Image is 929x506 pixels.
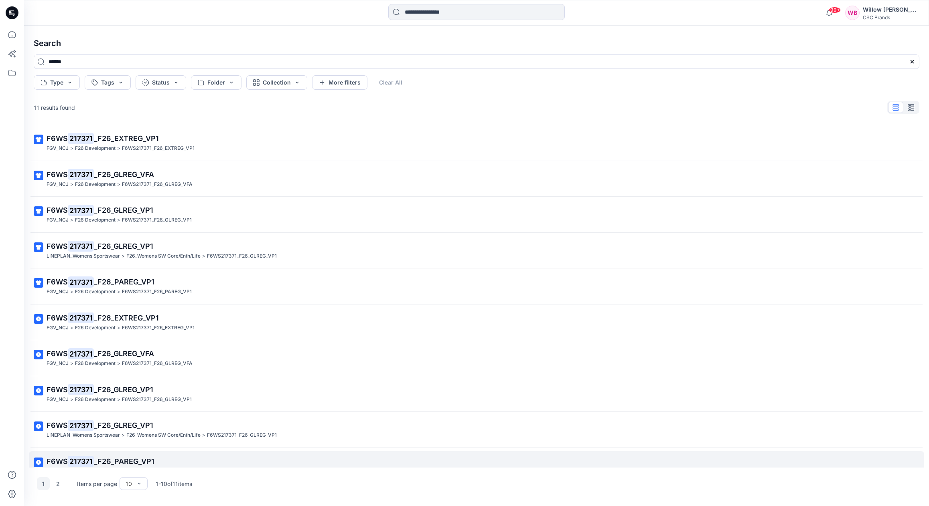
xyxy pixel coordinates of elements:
[94,421,153,429] span: _F26_GLREG_VP1
[75,144,116,153] p: F26 Development
[122,359,193,368] p: F6WS217371_F26_GLREG_VFA
[126,480,132,488] div: 10
[117,324,120,332] p: >
[37,477,50,490] button: 1
[47,252,120,260] p: LINEPLAN_Womens Sportswear
[117,288,120,296] p: >
[47,144,69,153] p: FGV_NCJ
[47,457,68,466] span: F6WS
[122,395,192,404] p: F6WS217371_F26_GLREG_VP1
[117,359,120,368] p: >
[47,170,68,179] span: F6WS
[47,421,68,429] span: F6WS
[29,415,924,444] a: F6WS217371_F26_GLREG_VP1LINEPLAN_Womens Sportswear>F26_Womens SW Core/Enth/Life>F6WS217371_F26_GL...
[70,359,73,368] p: >
[29,308,924,337] a: F6WS217371_F26_EXTREG_VP1FGV_NCJ>F26 Development>F6WS217371_F26_EXTREG_VP1
[117,467,120,476] p: >
[34,103,75,112] p: 11 results found
[75,180,116,189] p: F26 Development
[207,431,277,439] p: F6WS217371_F26_GLREG_VP1
[75,359,116,368] p: F26 Development
[70,288,73,296] p: >
[47,206,68,214] span: F6WS
[122,144,195,153] p: F6WS217371_F26_EXTREG_VP1
[85,75,131,90] button: Tags
[47,395,69,404] p: FGV_NCJ
[68,133,94,144] mark: 217371
[122,216,192,224] p: F6WS217371_F26_GLREG_VP1
[94,206,153,214] span: _F26_GLREG_VP1
[122,252,125,260] p: >
[246,75,307,90] button: Collection
[122,324,195,332] p: F6WS217371_F26_EXTREG_VP1
[122,180,193,189] p: F6WS217371_F26_GLREG_VFA
[75,216,116,224] p: F26 Development
[75,324,116,332] p: F26 Development
[51,477,64,490] button: 2
[68,240,94,252] mark: 217371
[77,480,117,488] p: Items per page
[47,324,69,332] p: FGV_NCJ
[68,169,94,180] mark: 217371
[75,467,116,476] p: F26 Development
[27,32,926,54] h4: Search
[94,349,154,358] span: _F26_GLREG_VFA
[94,134,159,143] span: _F26_EXTREG_VP1
[47,314,68,322] span: F6WS
[156,480,192,488] p: 1 - 10 of 11 items
[94,314,159,322] span: _F26_EXTREG_VP1
[863,5,919,14] div: Willow [PERSON_NAME]
[122,467,192,476] p: F6WS217371_F26_PAREG_VP1
[47,216,69,224] p: FGV_NCJ
[117,144,120,153] p: >
[47,467,69,476] p: FGV_NCJ
[68,312,94,323] mark: 217371
[68,456,94,467] mark: 217371
[202,431,205,439] p: >
[117,395,120,404] p: >
[70,180,73,189] p: >
[70,395,73,404] p: >
[68,420,94,431] mark: 217371
[70,216,73,224] p: >
[117,180,120,189] p: >
[126,252,201,260] p: F26_Womens SW Core/Enth/Life
[126,431,201,439] p: F26_Womens SW Core/Enth/Life
[863,14,919,20] div: CSC Brands
[34,75,80,90] button: Type
[47,349,68,358] span: F6WS
[47,288,69,296] p: FGV_NCJ
[68,276,94,288] mark: 217371
[29,236,924,265] a: F6WS217371_F26_GLREG_VP1LINEPLAN_Womens Sportswear>F26_Womens SW Core/Enth/Life>F6WS217371_F26_GL...
[68,205,94,216] mark: 217371
[29,272,924,301] a: F6WS217371_F26_PAREG_VP1FGV_NCJ>F26 Development>F6WS217371_F26_PAREG_VP1
[207,252,277,260] p: F6WS217371_F26_GLREG_VP1
[47,180,69,189] p: FGV_NCJ
[122,431,125,439] p: >
[29,379,924,409] a: F6WS217371_F26_GLREG_VP1FGV_NCJ>F26 Development>F6WS217371_F26_GLREG_VP1
[29,164,924,194] a: F6WS217371_F26_GLREG_VFAFGV_NCJ>F26 Development>F6WS217371_F26_GLREG_VFA
[117,216,120,224] p: >
[70,144,73,153] p: >
[29,128,924,157] a: F6WS217371_F26_EXTREG_VP1FGV_NCJ>F26 Development>F6WS217371_F26_EXTREG_VP1
[312,75,367,90] button: More filters
[94,385,153,394] span: _F26_GLREG_VP1
[47,431,120,439] p: LINEPLAN_Womens Sportswear
[70,467,73,476] p: >
[70,324,73,332] p: >
[47,359,69,368] p: FGV_NCJ
[202,252,205,260] p: >
[75,288,116,296] p: F26 Development
[75,395,116,404] p: F26 Development
[94,242,153,250] span: _F26_GLREG_VP1
[47,385,68,394] span: F6WS
[829,7,841,13] span: 99+
[68,348,94,359] mark: 217371
[845,6,860,20] div: WB
[29,343,924,373] a: F6WS217371_F26_GLREG_VFAFGV_NCJ>F26 Development>F6WS217371_F26_GLREG_VFA
[29,200,924,229] a: F6WS217371_F26_GLREG_VP1FGV_NCJ>F26 Development>F6WS217371_F26_GLREG_VP1
[136,75,186,90] button: Status
[68,384,94,395] mark: 217371
[94,170,154,179] span: _F26_GLREG_VFA
[122,288,192,296] p: F6WS217371_F26_PAREG_VP1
